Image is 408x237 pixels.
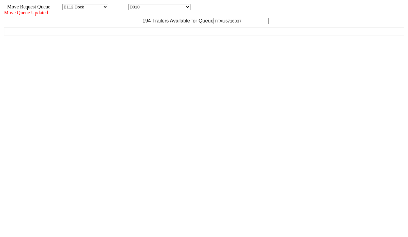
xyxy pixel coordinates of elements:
[213,18,269,24] input: Filter Available Trailers
[139,18,151,23] span: 194
[51,4,61,9] span: Area
[109,4,127,9] span: Location
[4,4,50,9] span: Move Request Queue
[151,18,214,23] span: Trailers Available for Queue
[4,10,48,15] span: Move Queue Updated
